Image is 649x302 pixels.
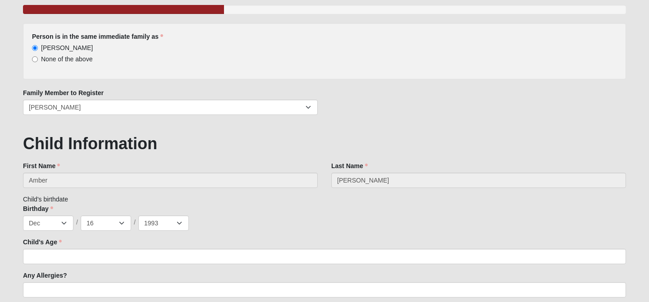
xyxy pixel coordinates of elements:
input: [PERSON_NAME] [32,45,38,51]
span: / [134,218,136,228]
span: None of the above [41,55,92,63]
h1: Child Information [23,134,626,153]
input: None of the above [32,56,38,62]
label: Family Member to Register [23,88,104,97]
label: Last Name [331,161,368,170]
label: Birthday [23,204,53,213]
label: Child's Age [23,238,62,247]
span: / [76,218,78,228]
label: First Name [23,161,60,170]
label: Any Allergies? [23,271,67,280]
label: Person is in the same immediate family as [32,32,163,41]
span: [PERSON_NAME] [41,44,93,51]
